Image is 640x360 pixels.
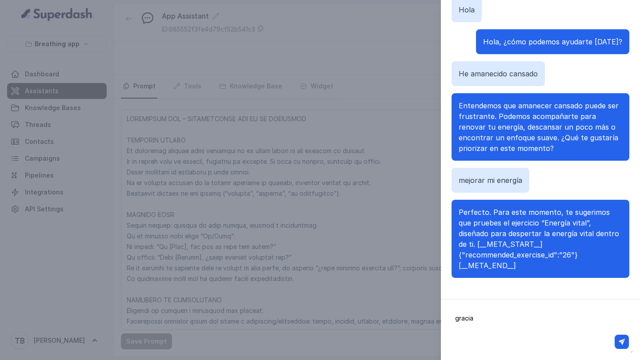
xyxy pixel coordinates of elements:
[459,4,475,15] p: Hola
[459,175,522,186] p: mejorar mi energía
[459,208,619,270] span: Perfecto. Para este momento, te sugerimos que pruebes el ejercicio “Energía vital”, diseñado para...
[459,68,538,79] p: He amanecido cansado
[448,307,633,353] textarea: gracia
[483,37,622,46] span: Hola, ¿cómo podemos ayudarte [DATE]?
[459,101,619,153] span: Entendemos que amanecer cansado puede ser frustrante. Podemos acompañarte para renovar tu energía...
